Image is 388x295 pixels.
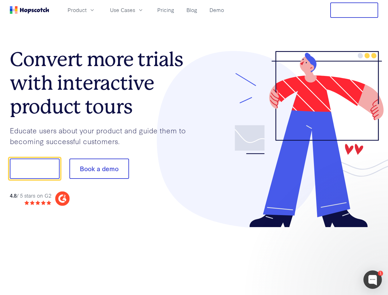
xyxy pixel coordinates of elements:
a: Home [10,6,49,14]
div: / 5 stars on G2 [10,192,51,199]
button: Free Trial [330,2,378,18]
a: Demo [207,5,226,15]
button: Use Cases [106,5,147,15]
h1: Convert more trials with interactive product tours [10,48,194,118]
button: Book a demo [69,159,129,179]
a: Pricing [155,5,177,15]
button: Show me! [10,159,60,179]
a: Blog [184,5,200,15]
div: 1 [378,271,383,276]
button: Product [64,5,99,15]
span: Product [68,6,87,14]
strong: 4.8 [10,192,17,199]
p: Educate users about your product and guide them to becoming successful customers. [10,125,194,146]
span: Use Cases [110,6,135,14]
